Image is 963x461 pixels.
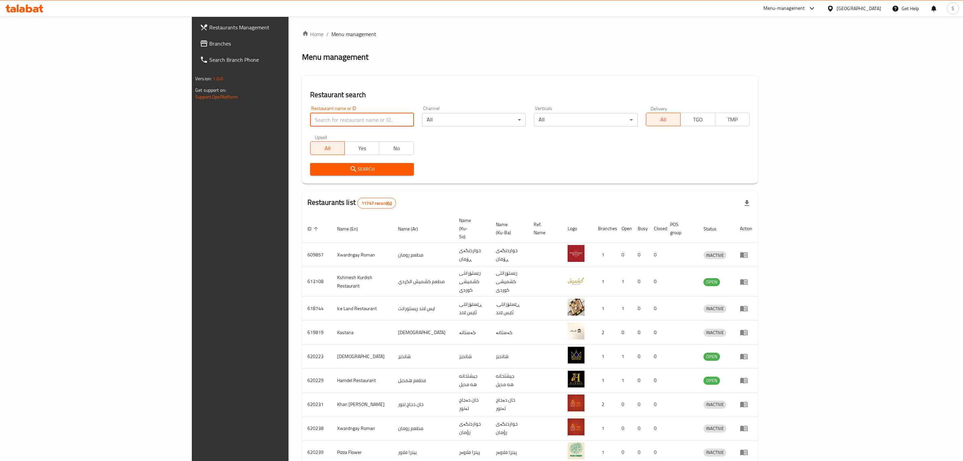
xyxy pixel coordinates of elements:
[740,278,752,286] div: Menu
[593,416,616,440] td: 1
[313,143,342,153] span: All
[632,369,649,392] td: 0
[718,115,747,125] span: TMP
[616,297,632,321] td: 1
[593,392,616,416] td: 2
[393,369,454,392] td: مطعم همديل
[393,416,454,440] td: مطعم رومان
[490,392,528,416] td: خان دەجاج تەنور
[616,392,632,416] td: 0
[534,113,638,127] div: All
[740,251,752,259] div: Menu
[379,141,414,155] button: No
[740,424,752,432] div: Menu
[332,345,393,369] td: [DEMOGRAPHIC_DATA]
[357,198,396,209] div: Total records count
[632,243,649,267] td: 0
[209,56,347,64] span: Search Branch Phone
[649,267,665,297] td: 0
[703,353,720,361] div: OPEN
[616,416,632,440] td: 0
[310,163,414,175] button: Search
[332,321,393,345] td: Kastana
[568,442,584,459] img: Pizza Flower
[568,395,584,411] img: Khan Dejaj Tanoor
[534,220,554,237] span: Ref. Name
[734,214,758,243] th: Action
[703,449,726,456] span: INACTIVE
[490,369,528,392] td: جيشتخانه هه مديل
[649,297,665,321] td: 0
[490,416,528,440] td: خواردنگەی رؤمان
[393,345,454,369] td: شانديز
[632,345,649,369] td: 0
[568,323,584,340] img: Kastana
[568,371,584,387] img: Hamdel Restaurant
[195,86,226,94] span: Get support on:
[616,243,632,267] td: 0
[490,321,528,345] td: کەستانە
[332,369,393,392] td: Hamdel Restaurant
[703,401,726,408] span: INACTIVE
[632,392,649,416] td: 0
[593,369,616,392] td: 1
[398,225,427,233] span: Name (Ar)
[315,135,327,139] label: Upsell
[393,267,454,297] td: مطعم كشميش الكردي
[307,197,396,209] h2: Restaurants list
[422,113,526,127] div: All
[740,328,752,336] div: Menu
[568,299,584,316] img: Ice Land Restaurant
[315,165,409,173] span: Search
[393,297,454,321] td: ايس لاند ريستورانت
[703,329,726,336] span: INACTIVE
[454,416,490,440] td: خواردنگەی رؤمان
[393,392,454,416] td: خان دجاج تنور
[194,52,353,68] a: Search Branch Phone
[195,74,212,83] span: Version:
[454,369,490,392] td: جيشتخانه هه مديل
[332,267,393,297] td: Kshmesh Kurdish Restaurant
[332,297,393,321] td: Ice Land Restaurant
[332,392,393,416] td: Khan [PERSON_NAME]
[568,272,584,289] img: Kshmesh Kurdish Restaurant
[703,251,726,259] span: INACTIVE
[382,143,411,153] span: No
[454,243,490,267] td: خواردنگەی ڕۆمان
[344,141,379,155] button: Yes
[310,90,750,100] h2: Restaurant search
[593,297,616,321] td: 1
[740,352,752,360] div: Menu
[703,305,726,313] span: INACTIVE
[593,214,616,243] th: Branches
[490,345,528,369] td: شانديز
[649,243,665,267] td: 0
[209,23,347,31] span: Restaurants Management
[593,267,616,297] td: 1
[490,297,528,321] td: .ڕێستۆرانتی ئایس لاند
[568,347,584,363] img: Shandiz
[649,115,678,125] span: All
[616,214,632,243] th: Open
[632,214,649,243] th: Busy
[632,321,649,345] td: 0
[740,448,752,456] div: Menu
[459,216,482,241] span: Name (Ku-So)
[393,243,454,267] td: مطعم رومان
[651,106,667,111] label: Delivery
[454,267,490,297] td: رێستۆرانتی کشمیشى كوردى
[593,321,616,345] td: 2
[715,113,750,126] button: TMP
[454,345,490,369] td: شانديز
[683,115,712,125] span: TGO
[649,416,665,440] td: 0
[703,377,720,384] span: OPEN
[703,425,726,433] div: INACTIVE
[195,92,238,101] a: Support.OpsPlatform
[337,225,367,233] span: Name (En)
[393,321,454,345] td: [DEMOGRAPHIC_DATA]
[740,304,752,313] div: Menu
